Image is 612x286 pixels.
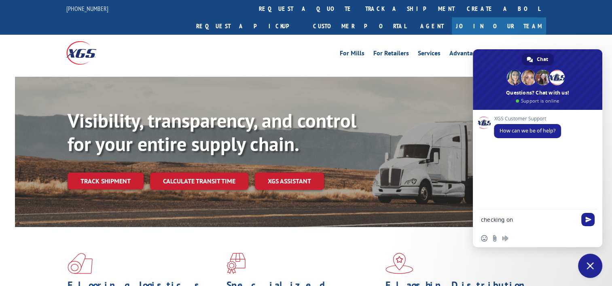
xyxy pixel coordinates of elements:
[481,216,576,223] textarea: Compose your message...
[68,172,144,189] a: Track shipment
[340,50,364,59] a: For Mills
[502,235,508,242] span: Audio message
[227,253,246,274] img: xgs-icon-focused-on-flooring-red
[190,17,307,35] a: Request a pickup
[494,116,561,122] span: XGS Customer Support
[385,253,413,274] img: xgs-icon-flagship-distribution-model-red
[522,53,554,65] div: Chat
[578,254,602,278] div: Close chat
[491,235,498,242] span: Send a file
[452,17,546,35] a: Join Our Team
[581,213,595,226] span: Send
[307,17,412,35] a: Customer Portal
[412,17,452,35] a: Agent
[537,53,548,65] span: Chat
[481,235,487,242] span: Insert an emoji
[373,50,409,59] a: For Retailers
[68,253,93,274] img: xgs-icon-total-supply-chain-intelligence-red
[255,172,324,190] a: XGS ASSISTANT
[68,108,356,156] b: Visibility, transparency, and control for your entire supply chain.
[449,50,483,59] a: Advantages
[150,172,248,190] a: Calculate transit time
[66,4,108,13] a: [PHONE_NUMBER]
[500,127,555,134] span: How can we be of help?
[418,50,440,59] a: Services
